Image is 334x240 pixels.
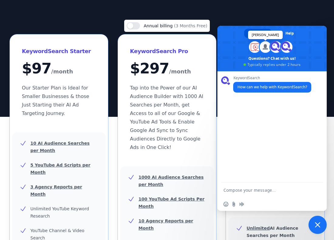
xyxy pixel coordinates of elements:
a: Close chat [308,216,327,234]
span: /month [169,67,191,76]
u: 10 Agency Reports per Month [138,218,193,231]
span: Annual billing [144,23,174,28]
span: Chat [257,29,266,38]
span: /month [51,67,73,76]
u: Unlimited [247,226,270,231]
u: 5 YouTube Ad Scripts per Month [30,163,90,175]
span: Help [285,29,294,38]
span: Tap into the Power of our AI Audience Builder with 1000 AI Searches per Month, get Access to all ... [130,85,203,150]
span: (3 Months Free) [174,23,207,28]
span: KeywordSearch [233,76,311,80]
h3: KeywordSearch Pro [130,46,204,56]
a: Chat [244,29,272,38]
div: $ 97 [22,61,96,76]
u: 100 YouTube Ad Scripts Per Month [138,197,204,209]
span: Our Starter Plan is Ideal for Smaller Businesses & those Just Starting their AI Ad Targeting Jour... [22,85,89,116]
u: 3 Agency Reports per Month [30,184,82,197]
b: AI Audience Searches per Month [247,226,298,238]
span: Insert an emoji [223,202,228,207]
textarea: Compose your message... [223,182,308,198]
u: 10 AI Audience Searches per Month [30,141,90,153]
div: $ 297 [130,61,204,76]
span: Unlimited YouTube Keyword Research [30,206,89,218]
span: Audio message [239,202,244,207]
h3: KeywordSearch Starter [22,46,96,56]
span: Send a file [231,202,236,207]
u: 1000 AI Audience Searches per Month [138,175,204,187]
a: Help [272,29,300,38]
span: How can we help with KeywordSearch? [237,84,307,90]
